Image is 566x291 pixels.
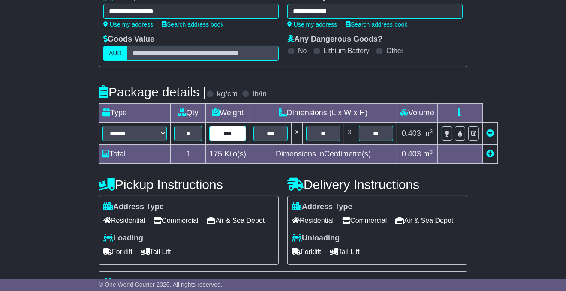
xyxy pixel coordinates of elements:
label: Goods Value [103,35,154,44]
a: Search address book [162,21,223,28]
label: Unloading [292,234,340,243]
label: kg/cm [217,90,238,99]
span: m [423,129,433,138]
label: Any Dangerous Goods? [287,35,382,44]
td: x [292,123,303,145]
h4: Delivery Instructions [287,177,467,192]
span: Residential [292,214,334,227]
span: Tail Lift [141,245,171,258]
span: 0.403 [402,129,421,138]
a: Add new item [486,150,494,158]
label: Lithium Battery [324,47,370,55]
td: x [344,123,355,145]
span: Forklift [103,245,132,258]
span: Air & Sea Depot [207,214,265,227]
span: Commercial [154,214,198,227]
td: Volume [397,104,438,123]
label: Loading [103,234,143,243]
span: 175 [209,150,222,158]
sup: 3 [430,128,433,135]
td: Dimensions (L x W x H) [250,104,397,123]
td: Dimensions in Centimetre(s) [250,145,397,164]
a: Search address book [346,21,407,28]
td: Type [99,104,171,123]
span: © One World Courier 2025. All rights reserved. [99,281,223,288]
span: Residential [103,214,145,227]
a: Use my address [103,21,153,28]
sup: 3 [430,149,433,155]
td: Qty [171,104,206,123]
label: lb/in [253,90,267,99]
span: 0.403 [402,150,421,158]
label: Pallet [103,278,134,287]
h4: Package details | [99,85,206,99]
label: Address Type [103,202,164,212]
label: Address Type [292,202,352,212]
label: No [298,47,307,55]
a: Use my address [287,21,337,28]
td: 1 [171,145,206,164]
span: m [423,150,433,158]
span: Commercial [342,214,387,227]
td: Kilo(s) [206,145,250,164]
label: Other [386,47,403,55]
h4: Pickup Instructions [99,177,279,192]
td: Total [99,145,171,164]
span: Forklift [292,245,321,258]
a: Remove this item [486,129,494,138]
span: Air & Sea Depot [396,214,454,227]
td: Weight [206,104,250,123]
span: Tail Lift [330,245,360,258]
label: AUD [103,46,127,61]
